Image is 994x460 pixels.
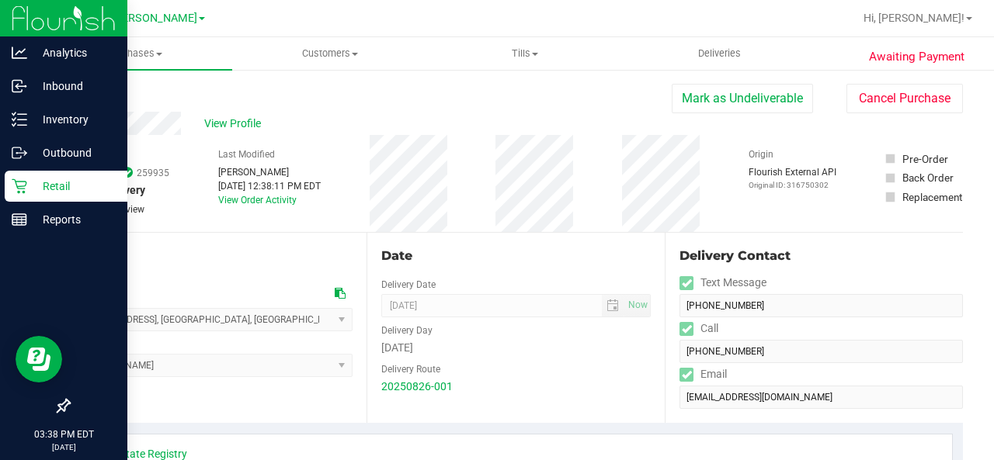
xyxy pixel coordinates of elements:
[381,247,651,265] div: Date
[112,12,197,25] span: [PERSON_NAME]
[672,84,813,113] button: Mark as Undeliverable
[902,151,948,167] div: Pre-Order
[381,278,436,292] label: Delivery Date
[122,165,133,180] span: In Sync
[27,210,120,229] p: Reports
[27,110,120,129] p: Inventory
[16,336,62,382] iframe: Resource center
[12,212,27,227] inline-svg: Reports
[232,37,427,70] a: Customers
[622,37,817,70] a: Deliveries
[749,147,773,161] label: Origin
[27,77,120,95] p: Inbound
[679,247,963,265] div: Delivery Contact
[204,116,266,132] span: View Profile
[12,78,27,94] inline-svg: Inbound
[869,48,964,66] span: Awaiting Payment
[37,37,232,70] a: Purchases
[12,45,27,61] inline-svg: Analytics
[749,179,836,191] p: Original ID: 316750302
[12,145,27,161] inline-svg: Outbound
[381,340,651,356] div: [DATE]
[428,47,621,61] span: Tills
[218,195,297,206] a: View Order Activity
[749,165,836,191] div: Flourish External API
[7,427,120,441] p: 03:38 PM EDT
[381,323,433,337] label: Delivery Day
[68,247,353,265] div: Location
[12,178,27,194] inline-svg: Retail
[12,112,27,127] inline-svg: Inventory
[679,294,963,317] input: Format: (999) 999-9999
[679,340,963,363] input: Format: (999) 999-9999
[902,189,962,205] div: Replacement
[846,84,963,113] button: Cancel Purchase
[864,12,964,24] span: Hi, [PERSON_NAME]!
[37,47,232,61] span: Purchases
[233,47,426,61] span: Customers
[137,166,169,180] span: 259935
[27,144,120,162] p: Outbound
[679,317,718,340] label: Call
[27,177,120,195] p: Retail
[381,362,440,376] label: Delivery Route
[902,170,954,185] div: Back Order
[27,43,120,62] p: Analytics
[679,272,766,294] label: Text Message
[427,37,622,70] a: Tills
[381,380,453,393] a: 20250826-001
[218,165,321,179] div: [PERSON_NAME]
[218,147,275,161] label: Last Modified
[7,441,120,453] p: [DATE]
[218,179,321,193] div: [DATE] 12:38:11 PM EDT
[677,47,762,61] span: Deliveries
[679,363,727,386] label: Email
[335,285,346,302] div: Copy address to clipboard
